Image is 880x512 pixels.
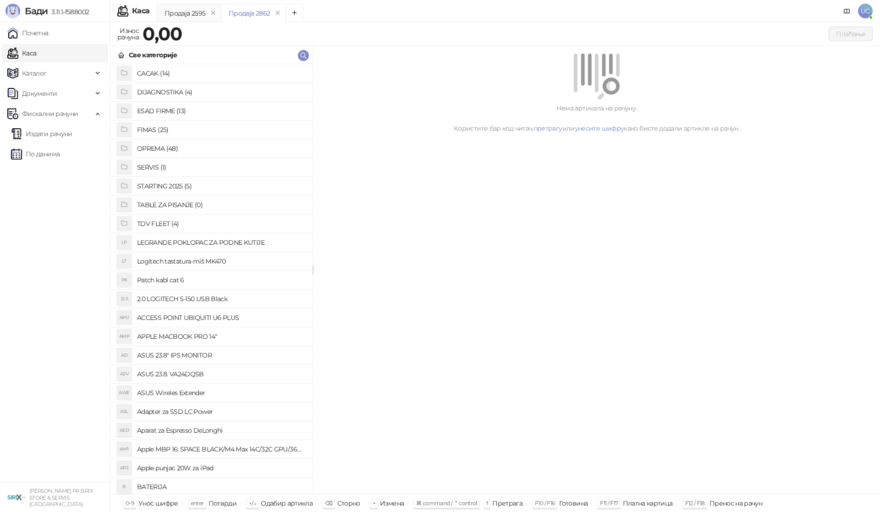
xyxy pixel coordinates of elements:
[137,198,305,212] h4: TABLE ZA PISANJE (0)
[191,500,204,506] span: enter
[325,500,332,506] span: ⌫
[48,8,89,16] span: 3.11.1-f588002
[600,500,618,506] span: F11 / F17
[575,124,624,132] a: унесите шифру
[165,8,205,18] div: Продаја 2595
[137,122,305,137] h4: FIMAS (25)
[117,404,132,419] div: ASL
[207,9,219,17] button: remove
[25,6,48,17] span: Бади
[709,497,762,509] div: Пренос на рачун
[117,442,132,457] div: AM1
[7,44,36,62] a: Каса
[22,84,57,103] span: Документи
[229,8,270,18] div: Продаја 2862
[137,461,305,475] h4: Apple punjac 20W za iPad
[137,310,305,325] h4: ACCESS POINT UBIQUITI U6 PLUS
[137,160,305,175] h4: SERVIS (1)
[137,179,305,193] h4: STARTING 2025 (5)
[137,442,305,457] h4: Apple MBP 16: SPACE BLACK/M4 Max 14C/32C GPU/36GB/1T-ZEE
[5,4,20,18] img: Logo
[685,500,705,506] span: F12 / F18
[209,497,237,509] div: Потврди
[137,235,305,250] h4: LEGRANDE POKLOPAC ZA PODNE KUTIJE
[137,292,305,306] h4: 2.0 LOGITECH S-150 USB Black
[492,497,522,509] div: Претрага
[117,235,132,250] div: LP
[137,104,305,118] h4: ESAD FIRME (13)
[11,125,72,143] a: Издати рачуни
[117,385,132,400] div: AWE
[137,423,305,438] h4: Aparat za Espresso DeLonghi
[272,9,284,17] button: remove
[840,4,854,18] a: Документација
[138,497,178,509] div: Унос шифре
[110,64,313,494] div: grid
[249,500,256,506] span: ↑/↓
[132,7,149,15] div: Каса
[623,497,673,509] div: Платна картица
[380,497,404,509] div: Измена
[7,488,26,506] img: 64x64-companyLogo-cb9a1907-c9b0-4601-bb5e-5084e694c383.png
[11,145,60,163] a: По данима
[7,24,49,42] a: Почетна
[137,329,305,344] h4: APPLE MACBOOK PRO 14"
[117,254,132,269] div: LT
[559,497,588,509] div: Готовина
[286,4,304,22] button: Add tab
[117,273,132,287] div: PK
[143,22,182,45] strong: 0,00
[117,310,132,325] div: APU
[117,461,132,475] div: AP2
[115,25,141,43] div: Износ рачуна
[29,488,93,507] small: [PERSON_NAME] PR SIRIX STORE & SERVIS [GEOGRAPHIC_DATA]
[324,103,869,133] div: Нема артикала на рачуну. Користите бар код читач, или како бисте додали артикле на рачун.
[137,479,305,494] h4: BATERIJA
[137,141,305,156] h4: OPREMA (48)
[416,500,477,506] span: ⌘ command / ⌃ control
[373,500,375,506] span: +
[117,292,132,306] div: 2LS
[137,404,305,419] h4: Adapter za SSD LC Power
[117,479,132,494] div: B
[137,216,305,231] h4: TDV FLEET (4)
[486,500,488,506] span: f
[337,497,360,509] div: Сторно
[858,4,873,18] span: UĆ
[137,254,305,269] h4: Logitech tastatura-miš MK470
[137,385,305,400] h4: ASUS Wireles Extender
[117,329,132,344] div: AMP
[22,64,47,83] span: Каталог
[129,50,177,60] div: Све категорије
[137,367,305,381] h4: ASUS 23.8. VA24DQSB
[137,85,305,99] h4: DIJAGNOSTIKA (4)
[117,423,132,438] div: AED
[22,105,78,123] span: Фискални рачуни
[829,27,873,41] button: Плаћање
[126,500,134,506] span: 0-9
[117,348,132,363] div: A2I
[533,124,562,132] a: претрагу
[137,273,305,287] h4: Patch kabl cat 6
[261,497,313,509] div: Одабир артикла
[137,66,305,81] h4: CACAK (14)
[535,500,555,506] span: F10 / F16
[137,348,305,363] h4: ASUS 23.8" IPS MONITOR
[117,367,132,381] div: A2V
